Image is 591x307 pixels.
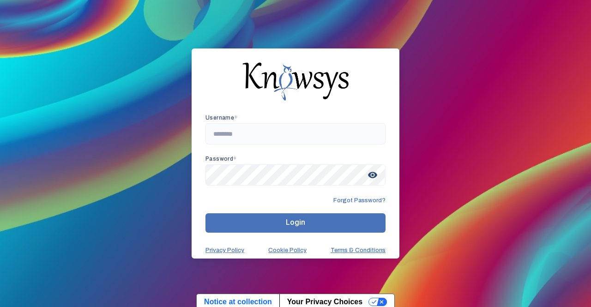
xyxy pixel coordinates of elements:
span: Forgot Password? [333,197,386,204]
img: knowsys-logo.png [242,62,349,100]
a: Terms & Conditions [331,247,386,254]
app-required-indication: Username [205,114,238,121]
span: visibility [364,167,381,183]
button: Login [205,213,386,233]
a: Cookie Policy [268,247,307,254]
a: Privacy Policy [205,247,244,254]
span: Login [286,218,305,227]
app-required-indication: Password [205,156,237,162]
